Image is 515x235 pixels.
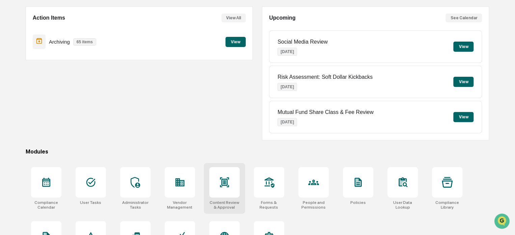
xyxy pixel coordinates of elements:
[445,14,482,22] button: See Calendar
[277,48,297,56] p: [DATE]
[7,103,18,114] img: Jack Rasmussen
[225,37,246,47] button: View
[453,42,473,52] button: View
[225,38,246,45] a: View
[26,148,489,155] div: Modules
[298,200,329,210] div: People and Permissions
[49,39,70,45] p: Archiving
[4,148,45,160] a: 🔎Data Lookup
[80,200,101,205] div: User Tasks
[13,138,44,145] span: Preclearance
[277,118,297,126] p: [DATE]
[7,139,12,144] div: 🖐️
[493,213,512,231] iframe: Open customer support
[453,77,473,87] button: View
[30,58,93,64] div: We're available if you need us!
[105,73,123,81] button: See all
[46,135,86,147] a: 🗄️Attestations
[21,92,55,97] span: [PERSON_NAME]
[67,167,82,172] span: Pylon
[56,110,58,115] span: •
[165,200,195,210] div: Vendor Management
[30,51,111,58] div: Start new chat
[453,112,473,122] button: View
[60,92,74,97] span: [DATE]
[73,38,96,46] p: 65 items
[277,109,374,115] p: Mutual Fund Share Class & Fee Review
[49,139,54,144] div: 🗄️
[56,92,58,97] span: •
[350,200,366,205] div: Policies
[56,138,84,145] span: Attestations
[120,200,151,210] div: Administrator Tasks
[7,14,123,25] p: How can we help?
[209,200,240,210] div: Content Review & Approval
[7,151,12,157] div: 🔎
[387,200,418,210] div: User Data Lookup
[13,92,19,97] img: 1746055101610-c473b297-6a78-478c-a979-82029cc54cd1
[7,51,19,64] img: 1746055101610-c473b297-6a78-478c-a979-82029cc54cd1
[60,110,74,115] span: [DATE]
[432,200,462,210] div: Compliance Library
[7,85,18,96] img: Jack Rasmussen
[115,53,123,62] button: Start new chat
[13,151,43,158] span: Data Lookup
[21,110,55,115] span: [PERSON_NAME]
[14,51,26,64] img: 8933085812038_c878075ebb4cc5468115_72.jpg
[4,135,46,147] a: 🖐️Preclearance
[277,39,328,45] p: Social Media Review
[31,200,61,210] div: Compliance Calendar
[48,167,82,172] a: Powered byPylon
[7,75,45,80] div: Past conversations
[221,14,246,22] button: View All
[33,15,65,21] h2: Action Items
[13,110,19,116] img: 1746055101610-c473b297-6a78-478c-a979-82029cc54cd1
[277,83,297,91] p: [DATE]
[269,15,295,21] h2: Upcoming
[277,74,373,80] p: Risk Assessment: Soft Dollar Kickbacks
[254,200,284,210] div: Forms & Requests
